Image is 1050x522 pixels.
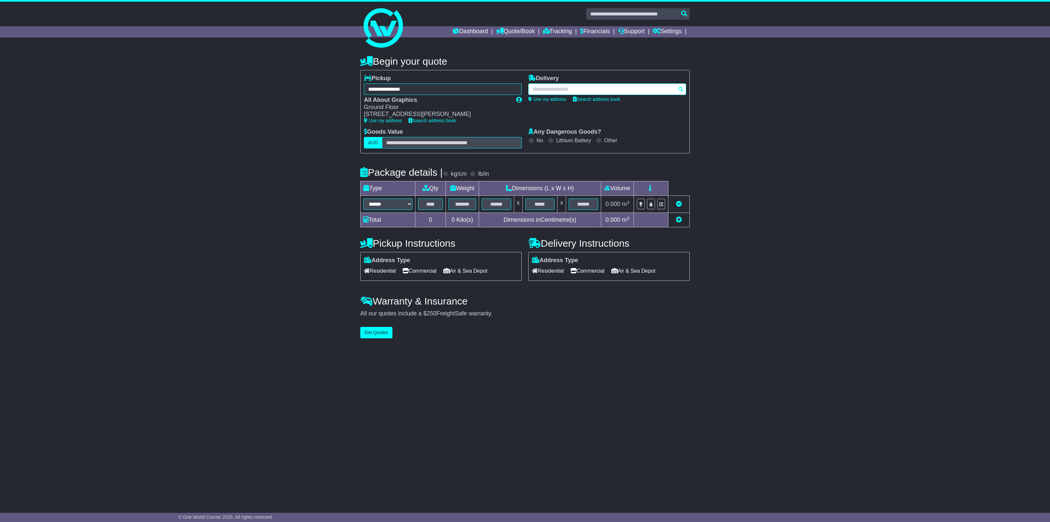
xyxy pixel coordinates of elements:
h4: Pickup Instructions [360,238,522,249]
label: kg/cm [451,170,467,178]
sup: 3 [627,216,629,221]
td: x [514,196,522,213]
button: Get Quotes [360,327,392,338]
h4: Delivery Instructions [528,238,690,249]
span: Air & Sea Depot [611,266,656,276]
td: Qty [415,181,446,196]
td: Volume [601,181,634,196]
a: Search address book [409,118,456,123]
div: [STREET_ADDRESS][PERSON_NAME] [364,111,510,118]
a: Support [618,26,645,37]
a: Settings [653,26,682,37]
label: Other [604,137,617,144]
label: Pickup [364,75,391,82]
a: Add new item [676,216,682,223]
td: Type [361,181,415,196]
label: lb/in [478,170,489,178]
h4: Warranty & Insurance [360,296,690,306]
span: 250 [427,310,436,317]
label: Lithium Battery [556,137,591,144]
td: 0 [415,213,446,227]
td: Dimensions in Centimetre(s) [479,213,601,227]
a: Remove this item [676,201,682,207]
span: m [622,201,629,207]
label: Address Type [532,257,578,264]
span: Commercial [402,266,436,276]
span: © One World Courier 2025. All rights reserved. [178,514,273,520]
a: Use my address [528,97,566,102]
h4: Begin your quote [360,56,690,67]
td: Kilo(s) [446,213,479,227]
typeahead: Please provide city [528,83,686,95]
a: Financials [580,26,610,37]
div: Ground Floor [364,104,510,111]
span: 0.000 [605,201,620,207]
a: Dashboard [453,26,488,37]
td: x [557,196,566,213]
span: 0 [451,216,455,223]
label: Any Dangerous Goods? [528,128,601,136]
span: Commercial [570,266,604,276]
h4: Package details | [360,167,443,178]
span: Residential [364,266,396,276]
td: Dimensions (L x W x H) [479,181,601,196]
label: Goods Value [364,128,403,136]
td: Total [361,213,415,227]
a: Quote/Book [496,26,535,37]
a: Use my address [364,118,402,123]
label: AUD [364,137,382,148]
td: Weight [446,181,479,196]
a: Search address book [573,97,620,102]
span: Air & Sea Depot [443,266,488,276]
span: Residential [532,266,564,276]
label: Address Type [364,257,410,264]
a: Tracking [543,26,572,37]
div: All About Graphics [364,97,510,104]
sup: 3 [627,200,629,205]
div: All our quotes include a $ FreightSafe warranty. [360,310,690,317]
span: m [622,216,629,223]
label: No [536,137,543,144]
span: 0.000 [605,216,620,223]
label: Delivery [528,75,559,82]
